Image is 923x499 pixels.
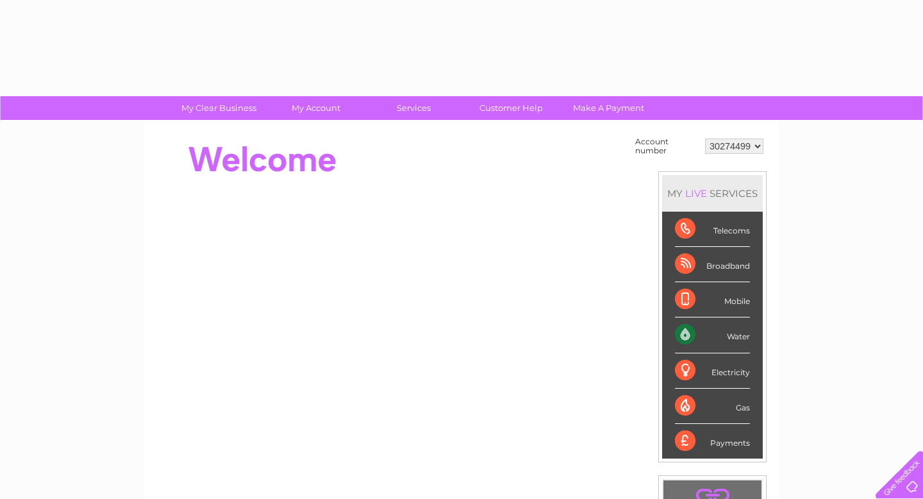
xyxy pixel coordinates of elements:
[683,187,710,199] div: LIVE
[458,96,564,120] a: Customer Help
[556,96,661,120] a: Make A Payment
[675,282,750,317] div: Mobile
[675,317,750,353] div: Water
[675,353,750,389] div: Electricity
[675,247,750,282] div: Broadband
[166,96,272,120] a: My Clear Business
[675,424,750,459] div: Payments
[361,96,467,120] a: Services
[263,96,369,120] a: My Account
[675,389,750,424] div: Gas
[675,212,750,247] div: Telecoms
[662,175,763,212] div: MY SERVICES
[632,134,702,158] td: Account number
